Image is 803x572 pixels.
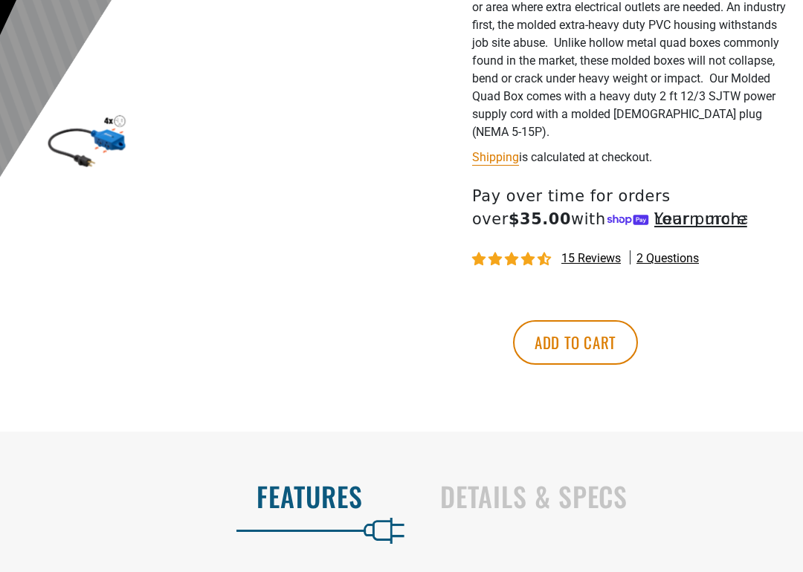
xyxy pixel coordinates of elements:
[636,250,699,267] span: 2 questions
[440,481,772,512] h2: Details & Specs
[513,320,638,365] button: Add to cart
[561,251,621,265] span: 15 reviews
[31,481,363,512] h2: Features
[472,253,554,267] span: 4.40 stars
[472,147,792,167] div: is calculated at checkout.
[472,150,519,164] a: Shipping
